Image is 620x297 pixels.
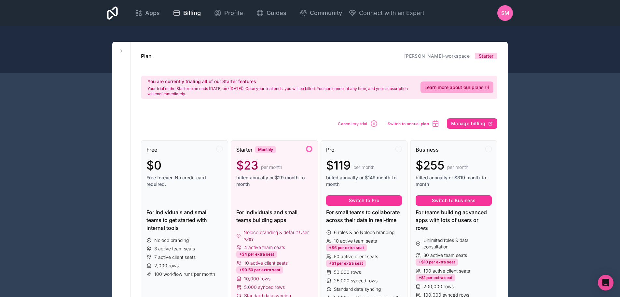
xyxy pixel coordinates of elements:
span: Connect with an Expert [359,8,424,18]
a: Learn more about our plans [420,82,493,93]
a: [PERSON_NAME]-workspace [404,53,470,59]
span: 25,000 synced rows [334,277,378,284]
div: +$10 per extra seat [416,259,458,266]
a: Billing [168,6,206,20]
div: +$1 per extra seat [416,274,455,281]
div: For individuals and small teams building apps [236,208,312,224]
span: per month [353,164,375,171]
button: Cancel my trial [336,117,380,130]
span: 3 active team seats [154,245,195,252]
span: 7 active client seats [154,254,196,260]
div: For individuals and small teams to get started with internal tools [146,208,223,232]
span: 10,000 rows [244,275,270,282]
span: $119 [326,159,351,172]
button: Switch to Business [416,195,492,206]
div: Open Intercom Messenger [598,275,613,290]
span: 2,000 rows [154,262,179,269]
button: Switch to Pro [326,195,402,206]
span: Noloco branding & default User roles [243,229,312,242]
div: +$4 per extra seat [236,251,277,258]
span: 50,000 rows [334,269,361,275]
p: Your trial of the Starter plan ends [DATE] on ([DATE]). Once your trial ends, you will be billed.... [147,86,413,97]
span: Free [146,146,157,154]
span: Switch to annual plan [388,121,429,126]
span: Free forever. No credit card required. [146,174,223,187]
span: Profile [224,8,243,18]
span: per month [447,164,468,171]
span: 5,000 synced rows [244,284,285,290]
span: billed annually or $319 month-to-month [416,174,492,187]
span: Guides [267,8,286,18]
div: For teams building advanced apps with lots of users or rows [416,208,492,232]
div: For small teams to collaborate across their data in real-time [326,208,402,224]
span: Starter [236,146,253,154]
span: 10 active client seats [244,260,288,266]
span: Cancel my trial [338,121,367,126]
button: Connect with an Expert [349,8,424,18]
span: billed annually or $149 month-to-month [326,174,402,187]
span: Standard data syncing [334,286,381,292]
span: Unlimited roles & data consultation [423,237,492,250]
span: 50 active client seats [334,253,378,260]
span: Pro [326,146,335,154]
span: billed annually or $29 month-to-month [236,174,312,187]
span: Manage billing [451,121,485,126]
span: Learn more about our plans [424,84,484,91]
span: Business [416,146,439,154]
a: Profile [209,6,248,20]
a: Community [294,6,347,20]
button: Switch to annual plan [385,117,442,130]
span: $0 [146,159,161,172]
span: 100 active client seats [423,268,470,274]
span: Noloco branding [154,237,189,244]
span: Billing [183,8,201,18]
span: Apps [145,8,160,18]
span: SM [501,9,509,17]
span: 10 active team seats [334,238,377,244]
div: +$0.50 per extra seat [236,266,283,274]
span: per month [261,164,282,171]
span: 6 roles & no Noloco branding [334,229,394,236]
span: 4 active team seats [244,244,285,251]
span: 30 active team seats [423,252,467,259]
span: 200,000 rows [423,283,454,290]
div: Monthly [255,146,276,153]
a: Guides [251,6,292,20]
span: $23 [236,159,258,172]
h2: You are currently trialing all of our Starter features [147,78,413,85]
span: $255 [416,159,445,172]
span: Starter [479,53,493,59]
div: +$1 per extra seat [326,260,366,267]
div: +$6 per extra seat [326,244,367,251]
span: 100 workflow runs per month [154,271,215,277]
h1: Plan [141,52,152,60]
button: Manage billing [447,118,497,129]
a: Apps [130,6,165,20]
span: Community [310,8,342,18]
